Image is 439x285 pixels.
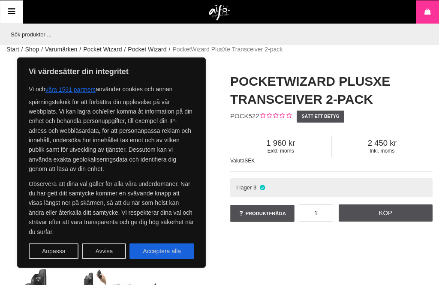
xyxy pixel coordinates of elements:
button: Acceptera alla [129,243,194,259]
a: Start [6,45,19,54]
span: PocketWizard PlusXe Transceiver 2-pack [172,45,283,54]
span: SEK [244,158,255,164]
i: I lager [259,184,266,191]
span: / [21,45,23,54]
img: logo.png [209,5,231,21]
p: Vi och använder cookies och annan spårningsteknik för att förbättra din upplevelse på vår webbpla... [29,82,194,174]
div: Kundbetyg: 0 [259,112,292,121]
h1: PocketWizard PlusXe Transceiver 2-pack [230,72,433,108]
button: Anpassa [29,243,78,259]
div: Vi värdesätter din integritet [17,57,206,268]
a: Varumärken [45,45,77,54]
a: Pocket Wizard [83,45,122,54]
input: Sök produkter ... [6,24,428,45]
a: Sätt ett betyg [297,111,344,123]
button: våra 1531 partners [45,82,96,97]
span: / [169,45,171,54]
span: / [124,45,126,54]
a: Pocket Wizard [128,45,166,54]
a: Köp [339,204,433,222]
a: Produktfråga [230,205,295,222]
p: Observera att dina val gäller för alla våra underdomäner. När du har gett ditt samtycke kommer en... [29,179,194,237]
span: 2 450 [332,138,433,148]
button: Avvisa [82,243,126,259]
span: 3 [253,184,256,191]
p: Vi värdesätter din integritet [29,66,194,77]
span: / [41,45,43,54]
span: Inkl. moms [332,148,433,154]
span: / [79,45,81,54]
span: Valuta [230,158,244,164]
a: Shop [25,45,39,54]
span: I lager [236,184,252,191]
span: POCK522 [230,112,259,120]
span: 1 960 [230,138,331,148]
span: Exkl. moms [230,148,331,154]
